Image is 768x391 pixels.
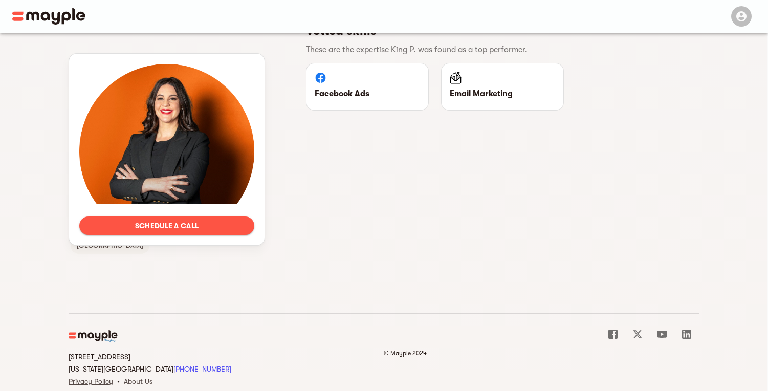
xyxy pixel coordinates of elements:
[384,350,427,357] span: © Mayple 2024
[69,55,265,68] p: Budgets
[71,240,149,252] span: [GEOGRAPHIC_DATA]
[306,44,691,56] p: These are the expertise King P. was found as a top performer.
[450,88,555,100] p: Email Marketing
[315,88,420,100] p: Facebook Ads
[79,216,254,235] button: Schedule a call
[69,377,113,385] a: Privacy Policy
[173,365,231,373] a: [PHONE_NUMBER]
[12,8,85,25] img: Main logo
[87,220,246,232] span: Schedule a call
[117,377,120,385] span: •
[124,377,152,385] a: About Us
[725,11,756,19] span: Menu
[69,330,118,342] img: Main logo
[69,351,384,375] h6: [STREET_ADDRESS] [US_STATE][GEOGRAPHIC_DATA]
